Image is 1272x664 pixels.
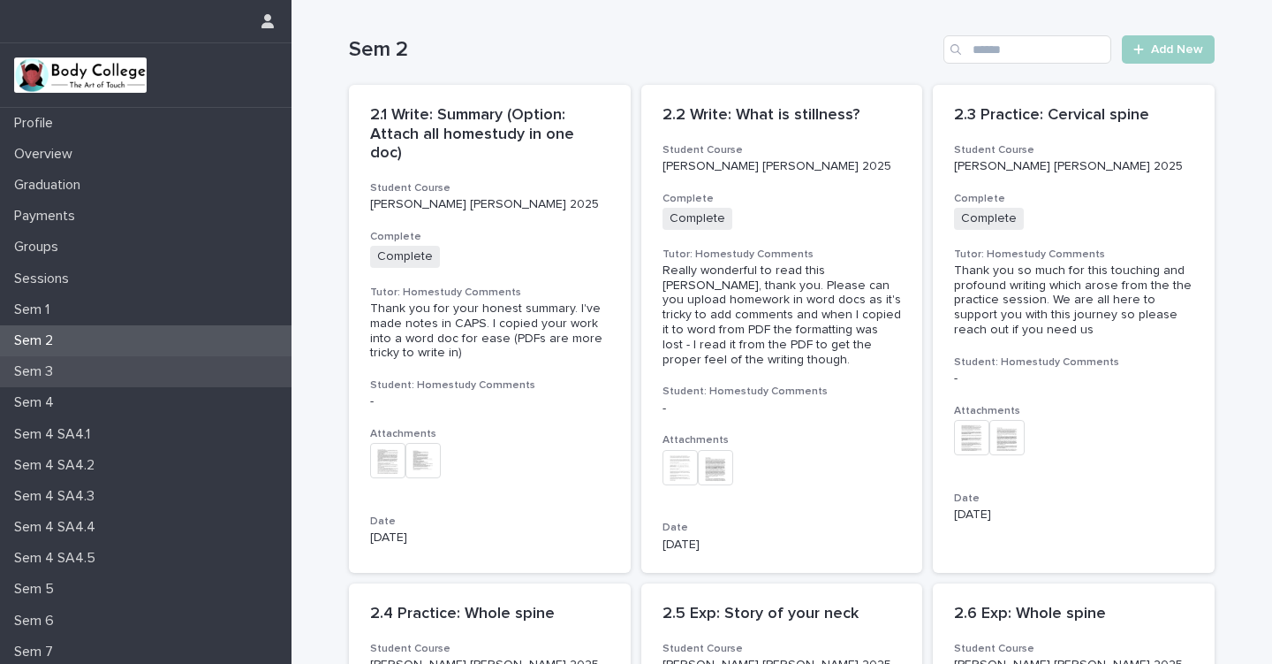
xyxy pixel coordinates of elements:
[954,371,1193,386] div: -
[1122,35,1215,64] a: Add New
[370,286,609,300] h3: Tutor: Homestudy Comments
[954,508,1193,523] p: [DATE]
[370,181,609,195] h3: Student Course
[7,613,68,630] p: Sem 6
[370,301,609,361] div: Thank you for your honest summary. I've made notes in CAPS. I copied your work into a word doc fo...
[662,143,902,157] h3: Student Course
[954,143,1193,157] h3: Student Course
[954,208,1024,230] span: Complete
[662,605,902,624] p: 2.5 Exp: Story of your neck
[954,263,1193,338] div: Thank you so much for this touching and profound writing which arose from the the practice sessio...
[7,581,68,598] p: Sem 5
[7,426,104,443] p: Sem 4 SA4.1
[370,378,609,393] h3: Student: Homestudy Comments
[14,57,147,93] img: xvtzy2PTuGgGH0xbwGb2
[370,394,609,409] div: -
[954,159,1193,174] p: [PERSON_NAME] [PERSON_NAME] 2025
[954,642,1193,656] h3: Student Course
[7,239,72,256] p: Groups
[943,35,1111,64] input: Search
[662,642,902,656] h3: Student Course
[370,246,440,268] span: Complete
[7,488,109,505] p: Sem 4 SA4.3
[7,208,89,225] p: Payments
[954,605,1193,624] p: 2.6 Exp: Whole spine
[7,457,109,474] p: Sem 4 SA4.2
[662,385,902,399] h3: Student: Homestudy Comments
[662,192,902,206] h3: Complete
[662,106,902,126] p: 2.2 Write: What is stillness?
[7,115,67,132] p: Profile
[933,85,1215,573] a: 2.3 Practice: Cervical spineStudent Course[PERSON_NAME] [PERSON_NAME] 2025CompleteCompleteTutor: ...
[7,332,67,349] p: Sem 2
[349,37,936,63] h1: Sem 2
[7,363,67,380] p: Sem 3
[370,197,609,212] p: [PERSON_NAME] [PERSON_NAME] 2025
[662,263,902,368] div: Really wonderful to read this [PERSON_NAME], thank you. Please can you upload homework in word do...
[370,530,609,546] p: [DATE]
[7,644,67,660] p: Sem 7
[954,355,1193,370] h3: Student: Homestudy Comments
[662,159,902,174] p: [PERSON_NAME] [PERSON_NAME] 2025
[349,85,631,573] a: 2.1 Write: Summary (Option: Attach all homestudy in one doc)Student Course[PERSON_NAME] [PERSON_N...
[370,106,609,164] p: 2.1 Write: Summary (Option: Attach all homestudy in one doc)
[641,85,923,573] a: 2.2 Write: What is stillness?Student Course[PERSON_NAME] [PERSON_NAME] 2025CompleteCompleteTutor:...
[370,605,609,624] p: 2.4 Practice: Whole spine
[370,515,609,529] h3: Date
[662,401,902,416] div: -
[662,208,732,230] span: Complete
[7,177,95,194] p: Graduation
[370,427,609,441] h3: Attachments
[954,492,1193,506] h3: Date
[7,301,64,318] p: Sem 1
[662,248,902,262] h3: Tutor: Homestudy Comments
[370,230,609,244] h3: Complete
[954,404,1193,418] h3: Attachments
[662,521,902,535] h3: Date
[954,248,1193,262] h3: Tutor: Homestudy Comments
[7,271,83,287] p: Sessions
[7,146,87,163] p: Overview
[954,192,1193,206] h3: Complete
[662,538,902,553] p: [DATE]
[662,433,902,447] h3: Attachments
[954,106,1193,126] p: 2.3 Practice: Cervical spine
[7,550,110,567] p: Sem 4 SA4.5
[7,519,110,536] p: Sem 4 SA4.4
[7,394,68,411] p: Sem 4
[370,642,609,656] h3: Student Course
[1151,43,1203,56] span: Add New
